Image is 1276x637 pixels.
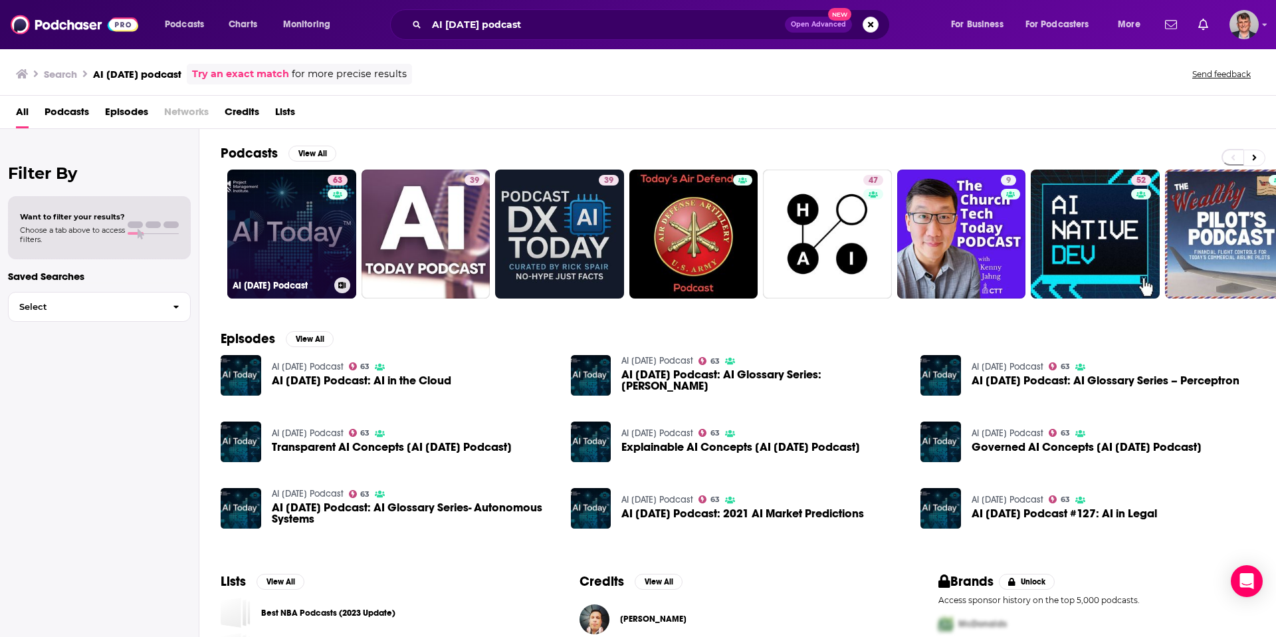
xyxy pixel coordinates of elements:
a: AI Today Podcast [972,361,1043,372]
button: open menu [274,14,348,35]
p: Access sponsor history on the top 5,000 podcasts. [938,595,1255,605]
a: Best NBA Podcasts (2023 Update) [221,598,251,628]
img: Podchaser - Follow, Share and Rate Podcasts [11,12,138,37]
span: Explainable AI Concepts [AI [DATE] Podcast] [621,442,860,453]
a: 52 [1031,170,1160,299]
a: 47 [763,170,892,299]
span: 63 [1061,364,1070,370]
a: CreditsView All [580,573,683,590]
img: AI Today Podcast: AI Glossary Series: AI Winters [571,355,611,396]
a: AI Today Podcast: AI Glossary Series- Autonomous Systems [272,502,555,525]
h2: Podcasts [221,145,278,162]
a: Show notifications dropdown [1193,13,1214,36]
span: AI [DATE] Podcast: AI in the Cloud [272,375,451,386]
a: Frederik Van Lierde [620,614,687,624]
a: PodcastsView All [221,145,336,162]
img: User Profile [1229,10,1259,39]
span: For Business [951,15,1004,34]
span: 63 [1061,430,1070,436]
a: AI Today Podcast [972,428,1043,439]
button: open menu [156,14,221,35]
a: Explainable AI Concepts [AI Today Podcast] [621,442,860,453]
a: Transparent AI Concepts [AI Today Podcast] [221,422,261,462]
img: AI Today Podcast: AI in the Cloud [221,355,261,396]
h2: Credits [580,573,624,590]
span: More [1118,15,1140,34]
span: 52 [1136,174,1146,188]
a: Try an exact match [192,66,289,82]
button: View All [635,574,683,590]
span: [PERSON_NAME] [620,614,687,624]
span: for more precise results [292,66,407,82]
span: Logged in as AndyShane [1229,10,1259,39]
a: Charts [220,14,265,35]
a: AI Today Podcast [272,428,344,439]
button: View All [286,331,334,347]
span: Networks [164,101,209,128]
span: AI [DATE] Podcast: AI Glossary Series: [PERSON_NAME] [621,369,904,392]
img: AI Today Podcast: 2021 AI Market Predictions [571,488,611,529]
a: ListsView All [221,573,304,590]
a: Episodes [105,101,148,128]
span: New [828,8,852,21]
button: Show profile menu [1229,10,1259,39]
button: Send feedback [1188,68,1255,80]
h2: Brands [938,573,994,590]
img: Explainable AI Concepts [AI Today Podcast] [571,422,611,462]
div: Open Intercom Messenger [1231,565,1263,597]
span: 63 [360,491,370,497]
a: 39 [599,175,619,186]
a: 63 [1049,429,1070,437]
a: 63 [698,495,720,503]
img: Frederik Van Lierde [580,604,609,634]
a: Podcasts [45,101,89,128]
button: Unlock [999,574,1055,590]
a: Governed AI Concepts [AI Today Podcast] [972,442,1202,453]
a: 9 [897,170,1026,299]
a: Best NBA Podcasts (2023 Update) [261,606,395,620]
button: open menu [1109,14,1157,35]
a: 39 [495,170,624,299]
a: 63 [328,175,348,186]
a: AI Today Podcast [621,428,693,439]
a: AI Today Podcast [272,361,344,372]
span: Select [9,303,162,311]
a: Transparent AI Concepts [AI Today Podcast] [272,442,512,453]
span: Governed AI Concepts [AI [DATE] Podcast] [972,442,1202,453]
h3: Search [44,68,77,80]
a: AI Today Podcast [972,494,1043,505]
a: 63 [1049,495,1070,503]
span: 63 [710,358,720,364]
a: Lists [275,101,295,128]
h2: Episodes [221,330,275,347]
button: Open AdvancedNew [785,17,852,33]
img: AI Today Podcast: AI Glossary Series – Perceptron [920,355,961,396]
img: AI Today Podcast #127: AI in Legal [920,488,961,529]
span: AI [DATE] Podcast #127: AI in Legal [972,508,1157,519]
span: 63 [1061,497,1070,503]
a: 63 [349,362,370,370]
a: 9 [1001,175,1016,186]
a: AI Today Podcast: 2021 AI Market Predictions [621,508,864,519]
span: AI [DATE] Podcast: AI Glossary Series- Autonomous Systems [272,502,555,525]
a: All [16,101,29,128]
a: EpisodesView All [221,330,334,347]
span: Want to filter your results? [20,212,125,221]
a: AI Today Podcast #127: AI in Legal [972,508,1157,519]
div: Search podcasts, credits, & more... [403,9,903,40]
span: 39 [604,174,613,188]
a: 63 [698,357,720,365]
span: 9 [1006,174,1011,188]
a: Credits [225,101,259,128]
a: AI Today Podcast [621,494,693,505]
img: AI Today Podcast: AI Glossary Series- Autonomous Systems [221,488,261,529]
